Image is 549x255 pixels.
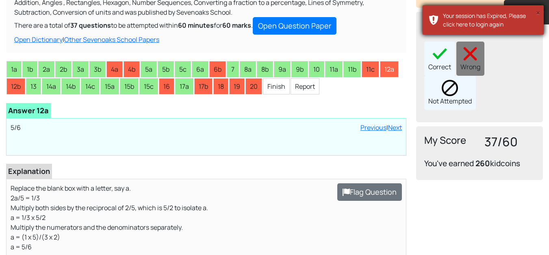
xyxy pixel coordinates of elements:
[240,61,256,77] li: 8a
[432,46,448,62] img: right40x40.png
[222,21,251,30] b: 60 marks
[38,61,54,77] li: 2a
[178,21,214,30] b: 60 minutes
[141,61,157,77] li: 5a
[309,61,324,77] li: 10
[424,159,535,168] h4: You've earned kidcoins
[100,78,119,95] li: 15a
[325,61,343,77] li: 11a
[70,21,111,30] b: 37 questions
[158,61,174,77] li: 5b
[175,78,193,95] li: 17a
[424,76,476,110] div: Not Attempted
[120,78,139,95] li: 15b
[257,61,273,77] li: 8b
[22,61,37,77] li: 1b
[194,78,213,95] li: 17b
[337,183,402,201] button: Flag Question
[139,78,158,95] li: 15c
[424,42,455,76] div: Correct
[64,35,159,44] a: Other Sevenoaks School Papers
[175,61,191,77] li: 5c
[26,78,41,95] li: 13
[213,78,228,95] li: 18
[443,11,538,29] div: Your session has Expired, Please click here to login again
[362,61,379,77] li: 11c
[360,123,402,132] div: |
[291,61,308,77] li: 9b
[424,134,475,146] h4: My Score
[42,78,61,95] li: 14a
[8,166,50,176] b: Explanation
[245,78,262,95] li: 20
[192,61,208,77] li: 6a
[475,158,490,169] b: 260
[55,61,72,77] li: 2b
[81,78,100,95] li: 14c
[106,61,123,77] li: 4a
[7,61,22,77] li: 1a
[72,61,89,77] li: 3a
[61,78,80,95] li: 14b
[229,78,245,95] li: 19
[209,61,226,77] li: 6b
[536,9,540,17] button: ×
[7,78,25,95] li: 12b
[14,35,63,44] a: Open Dictionary
[343,61,361,77] li: 11b
[8,106,49,115] b: Answer 12a
[11,123,402,132] p: 5/6
[124,61,140,77] li: 4b
[360,123,386,132] a: Previous
[274,61,291,77] li: 9a
[14,35,398,44] div: |
[484,134,535,149] h3: 37/60
[263,78,290,95] li: Finish
[253,17,336,35] a: Open Question Paper
[291,78,319,95] li: Report
[380,61,399,77] li: 12a
[89,61,106,77] li: 3b
[388,123,402,132] a: Next
[159,78,174,95] li: 16
[227,61,239,77] li: 7
[442,80,458,96] img: block.png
